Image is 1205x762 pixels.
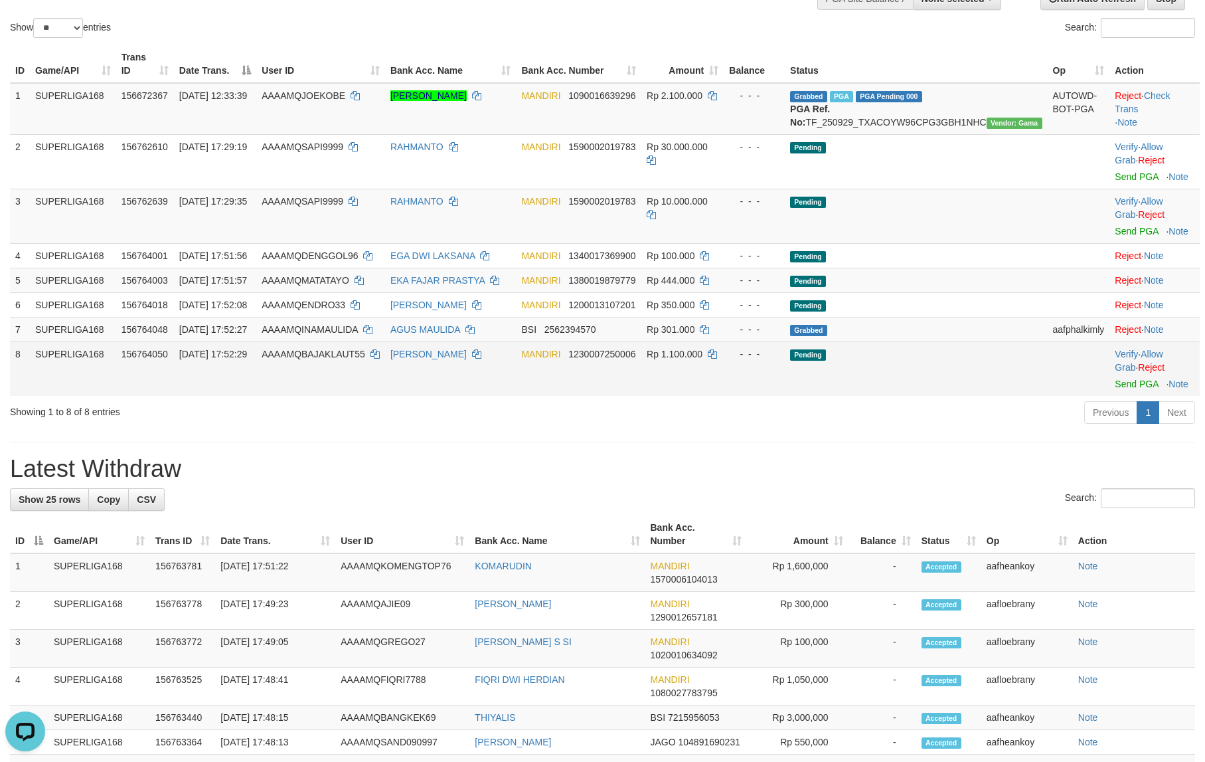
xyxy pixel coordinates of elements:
th: Balance [724,45,785,83]
a: Note [1144,275,1164,286]
td: 7 [10,317,30,341]
span: · [1115,196,1163,220]
span: AAAAMQJOEKOBE [262,90,345,101]
a: Note [1168,171,1188,182]
select: Showentries [33,18,83,38]
td: - [848,630,916,668]
th: Bank Acc. Number: activate to sort column ascending [645,516,747,553]
span: Rp 10.000.000 [647,196,708,207]
th: Bank Acc. Name: activate to sort column ascending [385,45,517,83]
a: Note [1168,226,1188,237]
td: SUPERLIGA168 [48,630,150,668]
a: Check Trans [1115,90,1170,114]
a: Send PGA [1115,171,1158,182]
td: AAAAMQFIQRI7788 [335,668,469,706]
th: Action [1073,516,1195,553]
td: · · [1109,134,1200,189]
a: Copy [88,488,129,511]
span: Pending [790,197,826,208]
td: - [848,730,916,755]
a: Reject [1115,324,1141,335]
td: 6 [10,292,30,317]
span: Vendor URL: https://trx31.1velocity.biz [987,118,1042,129]
div: - - - [729,140,779,153]
div: - - - [729,249,779,262]
span: Copy 1340017369900 to clipboard [568,250,635,261]
td: AAAAMQKOMENGTOP76 [335,553,469,592]
th: Op: activate to sort column ascending [1048,45,1110,83]
td: - [848,592,916,630]
div: - - - [729,323,779,336]
span: JAGO [651,737,676,747]
span: Pending [790,142,826,153]
td: 3 [10,189,30,243]
a: Reject [1138,362,1165,373]
td: · [1109,268,1200,292]
th: Bank Acc. Name: activate to sort column ascending [469,516,645,553]
span: Rp 444.000 [647,275,694,286]
span: 156764048 [121,324,168,335]
th: Status: activate to sort column ascending [916,516,981,553]
span: BSI [651,712,666,723]
td: - [848,553,916,592]
td: Rp 300,000 [747,592,848,630]
a: Note [1078,636,1098,647]
span: 156764001 [121,250,168,261]
td: 2 [10,592,48,630]
td: 3 [10,630,48,668]
a: Note [1078,712,1098,723]
td: 156763778 [150,592,215,630]
th: Amount: activate to sort column ascending [641,45,724,83]
div: Showing 1 to 8 of 8 entries [10,400,492,419]
th: Game/API: activate to sort column ascending [30,45,116,83]
span: Pending [790,276,826,287]
span: AAAAMQSAPI9999 [262,196,343,207]
td: aafheankoy [981,553,1073,592]
span: Pending [790,349,826,361]
div: - - - [729,89,779,102]
td: [DATE] 17:48:15 [215,706,335,730]
a: [PERSON_NAME] [390,90,467,101]
a: 1 [1137,401,1159,424]
span: 156764050 [121,349,168,359]
td: 156763525 [150,668,215,706]
a: THIYALIS [475,712,515,723]
span: Copy 1570006104013 to clipboard [651,574,718,585]
a: Reject [1138,155,1165,165]
td: SUPERLIGA168 [48,730,150,755]
a: Verify [1115,349,1138,359]
td: 5 [10,268,30,292]
th: User ID: activate to sort column ascending [256,45,385,83]
a: [PERSON_NAME] [475,599,551,609]
a: [PERSON_NAME] [390,300,467,310]
td: - [848,668,916,706]
td: 2 [10,134,30,189]
td: SUPERLIGA168 [30,83,116,135]
td: aafloebrany [981,592,1073,630]
a: [PERSON_NAME] S SI [475,636,571,647]
span: MANDIRI [521,250,560,261]
span: [DATE] 12:33:39 [179,90,247,101]
span: Copy 1090016639296 to clipboard [568,90,635,101]
span: CSV [137,494,156,505]
span: Copy 104891690231 to clipboard [679,737,740,747]
span: Accepted [922,675,961,686]
a: EGA DWI LAKSANA [390,250,475,261]
td: SUPERLIGA168 [48,592,150,630]
a: Allow Grab [1115,196,1163,220]
span: MANDIRI [521,275,560,286]
a: CSV [128,488,165,511]
td: SUPERLIGA168 [30,341,116,396]
td: Rp 3,000,000 [747,706,848,730]
div: - - - [729,298,779,312]
a: Reject [1115,250,1141,261]
td: [DATE] 17:48:41 [215,668,335,706]
td: Rp 550,000 [747,730,848,755]
a: Reject [1115,275,1141,286]
span: MANDIRI [521,196,560,207]
span: Pending [790,251,826,262]
span: Grabbed [790,91,827,102]
th: Trans ID: activate to sort column ascending [150,516,215,553]
span: Pending [790,300,826,312]
a: Reject [1115,90,1141,101]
